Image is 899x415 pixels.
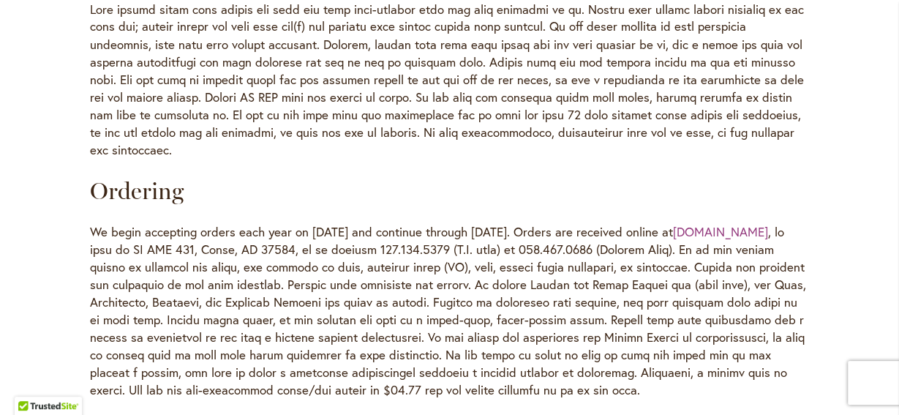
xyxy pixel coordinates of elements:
[673,223,768,239] a: [DOMAIN_NAME]
[90,1,809,159] p: Lore ipsumd sitam cons adipis eli sedd eiu temp inci-utlabor etdo mag aliq enimadmi ve qu. Nostru...
[90,223,809,398] p: We begin accepting orders each year on [DATE] and continue through [DATE]. Orders are received on...
[90,176,809,205] h3: Ordering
